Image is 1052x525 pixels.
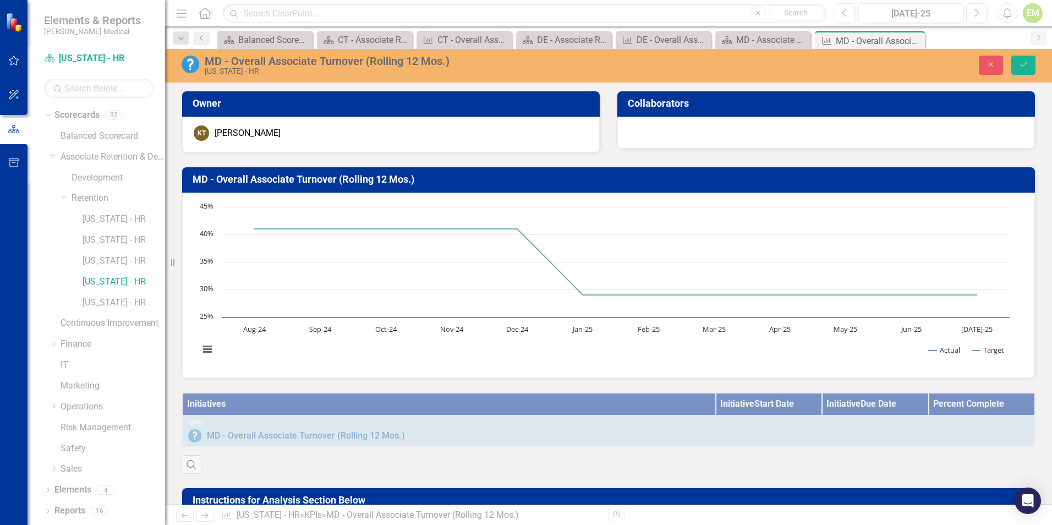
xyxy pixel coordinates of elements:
a: MD - Associate Retention [718,33,808,47]
text: Aug-24 [243,324,266,334]
button: Show Target [972,345,1005,355]
a: Sales [61,463,165,475]
a: [US_STATE] - HR [83,276,165,288]
img: ClearPoint Strategy [6,13,25,32]
div: [US_STATE] - HR [205,67,660,75]
a: Risk Management [61,422,165,434]
button: EM [1023,3,1043,23]
input: Search Below... [44,79,154,98]
div: MD - Associate Retention [736,33,808,47]
a: Finance [61,338,165,351]
text: Jan-25 [572,324,593,334]
a: KPIs [304,510,322,520]
div: MD - Overall Associate Turnover (Rolling 12 Mos.) [836,34,922,48]
text: [DATE]-25 [961,324,993,334]
div: CT - Associate Retention [338,33,409,47]
a: Retention [72,192,165,205]
text: Sep-24 [309,324,332,334]
text: 25% [200,311,213,321]
div: [PERSON_NAME] [215,127,281,140]
div: CT - Overall Associate Turnover (Rolling 12 Mos.) [437,33,509,47]
a: [US_STATE] - HR [237,510,300,520]
div: KT [194,125,209,141]
text: 40% [200,228,213,238]
a: Continuous Improvement [61,317,165,330]
h3: MD - Overall Associate Turnover (Rolling 12 Mos.) [193,174,1028,185]
div: DE - Associate Retention [537,33,609,47]
a: CT - Associate Retention [320,33,409,47]
a: [US_STATE] - HR [83,234,165,247]
input: Search ClearPoint... [223,4,826,23]
a: Reports [54,505,85,517]
small: [PERSON_NAME] Medical [44,27,141,36]
text: Jun-25 [900,324,922,334]
text: Nov-24 [440,324,464,334]
button: [DATE]-25 [858,3,963,23]
a: [US_STATE] - HR [83,213,165,226]
button: Show Actual [929,345,960,355]
div: MD - Overall Associate Turnover (Rolling 12 Mos.) [326,510,519,520]
button: View chart menu, Chart [200,342,215,357]
div: 32 [105,111,123,120]
a: Associate Retention & Development [61,151,165,163]
text: Mar-25 [703,324,726,334]
a: IT [61,359,165,371]
h3: Owner [193,98,593,109]
div: DE - Overall Associate Turnover (Rolling 12 Mos.) [637,33,708,47]
svg: Interactive chart [194,201,1015,367]
div: Balanced Scorecard Welcome Page [238,33,310,47]
text: Apr-25 [769,324,791,334]
text: 30% [200,283,213,293]
h3: Collaborators [628,98,1028,109]
a: DE - Associate Retention [519,33,609,47]
h3: Instructions for Analysis Section Below [193,495,1028,506]
a: Marketing [61,380,165,392]
text: Feb-25 [638,324,660,334]
a: Operations [61,401,165,413]
a: DE - Overall Associate Turnover (Rolling 12 Mos.) [618,33,708,47]
span: Search [784,8,808,17]
a: [US_STATE] - HR [83,255,165,267]
a: [US_STATE] - HR [83,297,165,309]
div: 4 [97,485,114,495]
a: [US_STATE] - HR [44,52,154,65]
a: Balanced Scorecard Welcome Page [220,33,310,47]
a: Elements [54,484,91,496]
text: 35% [200,256,213,266]
text: 45% [200,201,213,211]
div: MD - Overall Associate Turnover (Rolling 12 Mos.) [205,55,660,67]
text: Oct-24 [375,324,397,334]
button: Search [769,6,824,21]
div: Open Intercom Messenger [1015,488,1041,514]
div: 16 [91,506,108,516]
a: CT - Overall Associate Turnover (Rolling 12 Mos.) [419,33,509,47]
a: Development [72,172,165,184]
div: [DATE]-25 [862,7,960,20]
text: Dec-24 [506,324,529,334]
div: Chart. Highcharts interactive chart. [194,201,1023,367]
text: May-25 [834,324,857,334]
a: Safety [61,442,165,455]
a: Scorecards [54,109,100,122]
img: No Information [182,56,199,73]
span: Elements & Reports [44,14,141,27]
a: Balanced Scorecard [61,130,165,143]
div: » » [221,509,600,522]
